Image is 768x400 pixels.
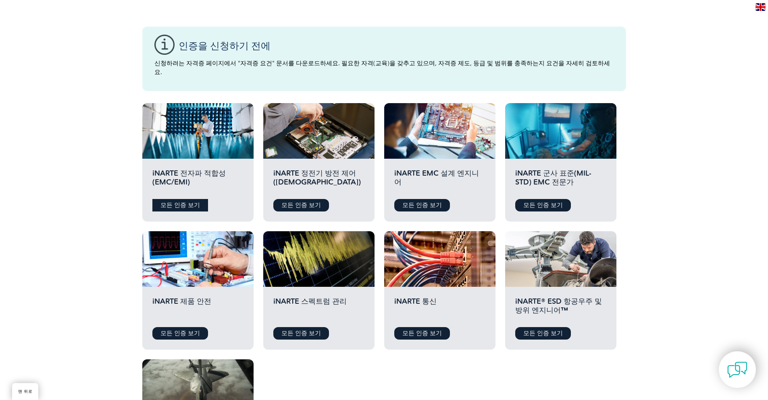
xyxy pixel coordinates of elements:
[273,199,329,211] a: 모든 인증 보기
[179,40,271,52] font: 인증을 신청하기 전에
[152,327,208,340] a: 모든 인증 보기
[523,201,563,209] font: 모든 인증 보기
[394,297,437,306] font: iNARTE 통신
[160,330,200,337] font: 모든 인증 보기
[515,169,591,187] font: iNARTE 군사 표준(MIL-STD) EMC 전문가
[273,327,329,340] a: 모든 인증 보기
[273,169,361,187] font: iNARTE 정전기 방전 제어([DEMOGRAPHIC_DATA])
[515,297,602,315] font: iNARTE® ESD 항공우주 및 방위 엔지니어™
[402,201,442,209] font: 모든 인증 보기
[394,199,450,211] a: 모든 인증 보기
[281,330,321,337] font: 모든 인증 보기
[152,297,211,306] font: iNARTE 제품 안전
[727,360,747,380] img: contact-chat.png
[12,383,38,400] a: 맨 위로
[18,389,32,394] font: 맨 위로
[523,330,563,337] font: 모든 인증 보기
[394,169,479,187] font: iNARTE EMC 설계 엔지니어
[273,297,347,306] font: iNARTE 스펙트럼 관리
[402,330,442,337] font: 모든 인증 보기
[160,201,200,209] font: 모든 인증 보기
[154,60,610,76] font: 신청하려는 자격증 페이지에서 "자격증 요건" 문서를 다운로드하세요. 필요한 자격(교육)을 갖추고 있으며, 자격증 제도, 등급 및 범위를 충족하는지 요건을 자세히 검토하세요.
[281,201,321,209] font: 모든 인증 보기
[756,3,766,11] img: en
[515,199,571,211] a: 모든 인증 보기
[515,327,571,340] a: 모든 인증 보기
[394,327,450,340] a: 모든 인증 보기
[152,169,226,187] font: iNARTE 전자파 적합성(EMC/EMI)
[152,199,208,211] a: 모든 인증 보기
